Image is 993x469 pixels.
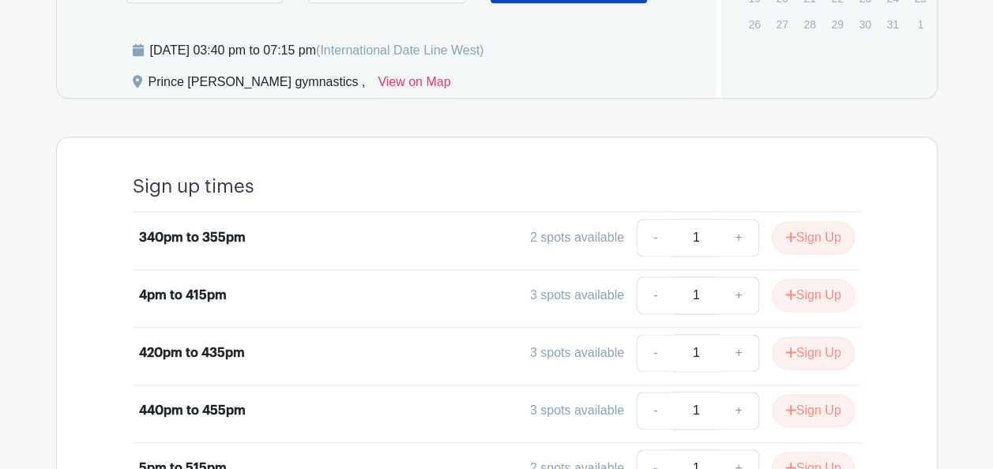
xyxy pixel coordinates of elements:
[719,219,758,257] a: +
[824,12,850,36] p: 29
[637,276,673,314] a: -
[907,12,933,36] p: 1
[530,401,624,420] div: 3 spots available
[637,219,673,257] a: -
[139,228,246,247] div: 340pm to 355pm
[772,336,855,370] button: Sign Up
[139,343,245,362] div: 420pm to 435pm
[719,392,758,430] a: +
[637,334,673,372] a: -
[769,12,795,36] p: 27
[719,276,758,314] a: +
[879,12,905,36] p: 31
[149,73,366,98] div: Prince [PERSON_NAME] gymnastics ,
[139,401,246,420] div: 440pm to 455pm
[530,228,624,247] div: 2 spots available
[772,279,855,312] button: Sign Up
[637,392,673,430] a: -
[150,41,484,60] div: [DATE] 03:40 pm to 07:15 pm
[133,175,254,198] h4: Sign up times
[772,221,855,254] button: Sign Up
[530,343,624,362] div: 3 spots available
[316,43,483,57] span: (International Date Line West)
[719,334,758,372] a: +
[378,73,450,98] a: View on Map
[796,12,822,36] p: 28
[772,394,855,427] button: Sign Up
[852,12,878,36] p: 30
[530,286,624,305] div: 3 spots available
[139,286,227,305] div: 4pm to 415pm
[741,12,767,36] p: 26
